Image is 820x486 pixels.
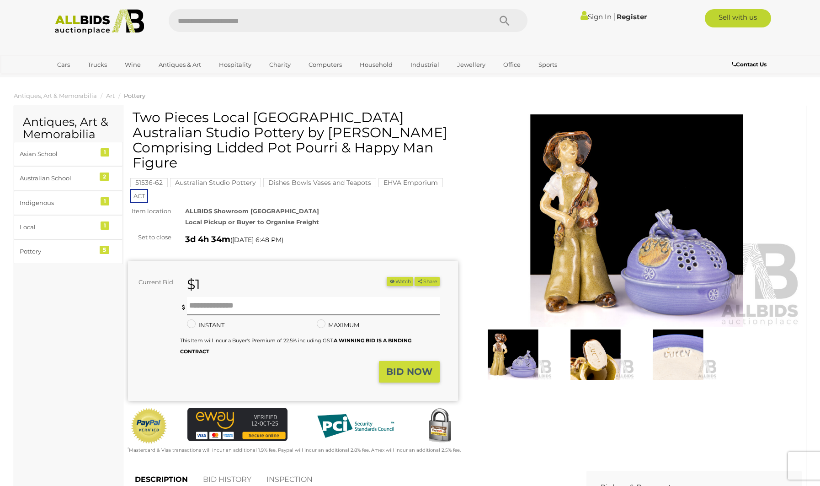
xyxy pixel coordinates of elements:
[14,215,123,239] a: Local 1
[474,329,552,380] img: Two Pieces Local Canberra Australian Studio Pottery by Leonie Lucey Comprising Lidded Pot Pourri ...
[532,57,563,72] a: Sports
[263,57,297,72] a: Charity
[100,246,109,254] div: 5
[613,11,615,22] span: |
[230,236,283,243] span: ( )
[497,57,527,72] a: Office
[170,179,261,186] a: Australian Studio Pottery
[378,178,443,187] mark: EHVA Emporium
[101,148,109,157] div: 1
[51,57,76,72] a: Cars
[187,320,224,330] label: INSTANT
[386,366,432,377] strong: BID NOW
[20,173,95,184] div: Australian School
[379,361,440,383] button: BID NOW
[185,234,230,244] strong: 3d 4h 34m
[732,59,769,70] a: Contact Us
[119,57,147,72] a: Wine
[317,320,359,330] label: MAXIMUM
[14,92,97,99] a: Antiques, Art & Memorabilia
[421,408,458,444] img: Secured by Rapid SSL
[14,191,123,215] a: Indigenous 1
[121,206,178,216] div: Item location
[187,408,288,441] img: eWAY Payment Gateway
[170,178,261,187] mark: Australian Studio Pottery
[130,178,168,187] mark: 51536-62
[51,72,128,87] a: [GEOGRAPHIC_DATA]
[14,166,123,190] a: Australian School 2
[130,179,168,186] a: 51536-62
[263,178,376,187] mark: Dishes Bowls Vases and Teapots
[310,408,401,444] img: PCI DSS compliant
[23,116,114,141] h2: Antiques, Art & Memorabilia
[185,207,319,215] strong: ALLBIDS Showroom [GEOGRAPHIC_DATA]
[232,236,282,244] span: [DATE] 6:48 PM
[354,57,399,72] a: Household
[617,12,647,21] a: Register
[20,149,95,159] div: Asian School
[130,189,148,203] span: ACT
[128,277,180,287] div: Current Bid
[387,277,413,286] button: Watch
[732,61,767,68] b: Contact Us
[130,408,168,444] img: Official PayPal Seal
[378,179,443,186] a: EHVA Emporium
[128,447,461,453] small: Mastercard & Visa transactions will incur an additional 1.9% fee. Paypal will incur an additional...
[180,337,411,354] small: This Item will incur a Buyer's Premium of 22.5% including GST.
[472,114,802,327] img: Two Pieces Local Canberra Australian Studio Pottery by Leonie Lucey Comprising Lidded Pot Pourri ...
[185,218,319,226] strong: Local Pickup or Buyer to Organise Freight
[415,277,440,286] button: Share
[153,57,207,72] a: Antiques & Art
[187,276,200,293] strong: $1
[213,57,257,72] a: Hospitality
[121,232,178,243] div: Set to close
[482,9,527,32] button: Search
[451,57,491,72] a: Jewellery
[405,57,445,72] a: Industrial
[705,9,771,27] a: Sell with us
[180,337,411,354] b: A WINNING BID IS A BINDING CONTRACT
[101,221,109,230] div: 1
[14,142,123,166] a: Asian School 1
[14,239,123,264] a: Pottery 5
[82,57,113,72] a: Trucks
[133,110,456,170] h1: Two Pieces Local [GEOGRAPHIC_DATA] Australian Studio Pottery by [PERSON_NAME] Comprising Lidded P...
[557,329,635,380] img: Two Pieces Local Canberra Australian Studio Pottery by Leonie Lucey Comprising Lidded Pot Pourri ...
[639,329,717,380] img: Two Pieces Local Canberra Australian Studio Pottery by Leonie Lucey Comprising Lidded Pot Pourri ...
[50,9,149,34] img: Allbids.com.au
[20,222,95,232] div: Local
[303,57,348,72] a: Computers
[387,277,413,286] li: Watch this item
[101,197,109,205] div: 1
[263,179,376,186] a: Dishes Bowls Vases and Teapots
[106,92,115,99] a: Art
[580,12,612,21] a: Sign In
[100,173,109,181] div: 2
[20,198,95,208] div: Indigenous
[20,246,95,257] div: Pottery
[124,92,145,99] a: Pottery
